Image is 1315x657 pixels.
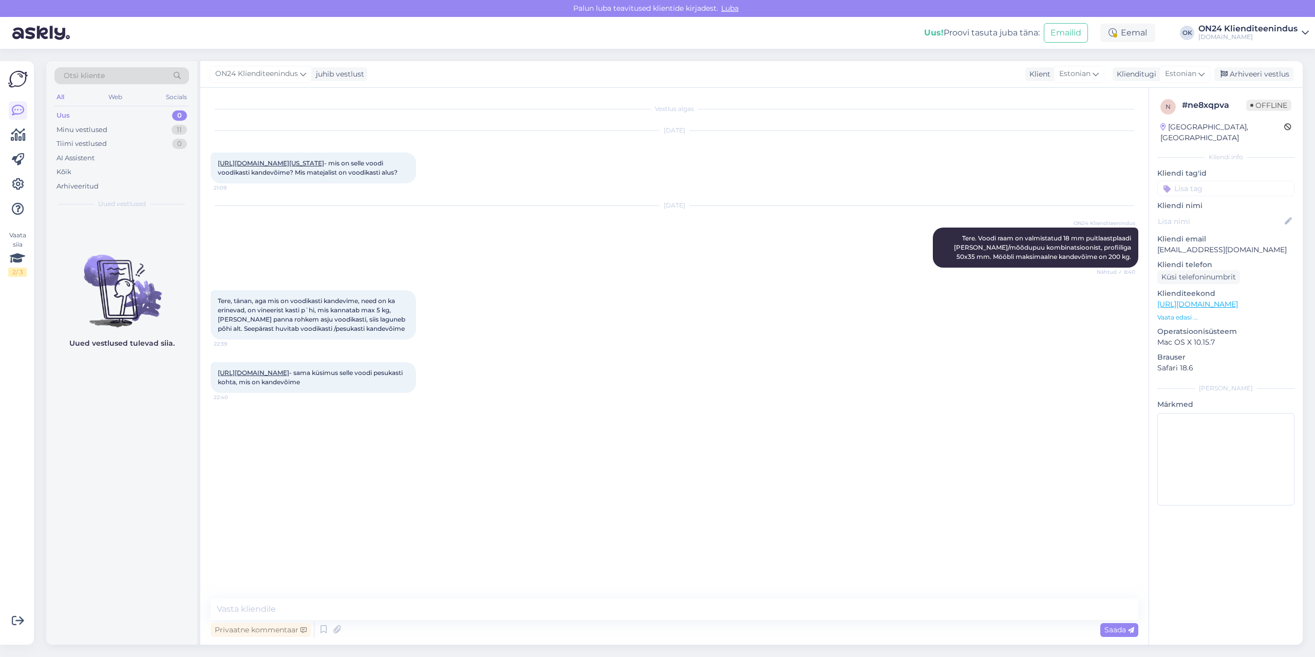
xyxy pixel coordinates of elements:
span: ON24 Klienditeenindus [1074,219,1135,227]
p: Brauser [1157,352,1294,363]
div: All [54,90,66,104]
span: Saada [1104,625,1134,634]
div: Arhiveeri vestlus [1214,67,1293,81]
div: 0 [172,139,187,149]
span: - sama küsimus selle voodi pesukasti kohta, mis on kandevõime [218,369,404,386]
div: Tiimi vestlused [57,139,107,149]
div: Kliendi info [1157,153,1294,162]
span: - mis on selle voodi voodikasti kandevõime? Mis matejalist on voodikasti alus? [218,159,398,176]
span: Estonian [1059,68,1091,80]
p: Vaata edasi ... [1157,313,1294,322]
div: OK [1180,26,1194,40]
div: juhib vestlust [312,69,364,80]
div: Privaatne kommentaar [211,623,311,637]
div: 0 [172,110,187,121]
div: Socials [164,90,189,104]
div: [DATE] [211,201,1138,210]
span: Luba [718,4,742,13]
span: 21:09 [214,184,252,192]
p: Mac OS X 10.15.7 [1157,337,1294,348]
div: Minu vestlused [57,125,107,135]
span: Nähtud ✓ 8:40 [1097,268,1135,276]
p: Märkmed [1157,399,1294,410]
span: Uued vestlused [98,199,146,209]
div: AI Assistent [57,153,95,163]
span: Tere. Voodi raam on valmistatud 18 mm puitlaastplaadi [PERSON_NAME]/mõõdupuu kombinatsioonist, pr... [954,234,1133,260]
p: Kliendi tag'id [1157,168,1294,179]
div: Proovi tasuta juba täna: [924,27,1040,39]
div: [PERSON_NAME] [1157,384,1294,393]
div: Vestlus algas [211,104,1138,114]
div: Eemal [1100,24,1155,42]
p: Uued vestlused tulevad siia. [69,338,175,349]
div: Web [106,90,124,104]
b: Uus! [924,28,944,37]
span: Offline [1246,100,1291,111]
p: Safari 18.6 [1157,363,1294,373]
div: ON24 Klienditeenindus [1198,25,1298,33]
div: # ne8xqpva [1182,99,1246,111]
a: ON24 Klienditeenindus[DOMAIN_NAME] [1198,25,1309,41]
span: Tere, tänan, aga mis on voodikasti kandevïme, need on ka erinevad, on vineerist kasti p¨hi, mis k... [218,297,407,332]
img: No chats [46,236,197,329]
a: [URL][DOMAIN_NAME] [218,369,289,377]
div: Klient [1025,69,1050,80]
p: Kliendi telefon [1157,259,1294,270]
p: Kliendi email [1157,234,1294,245]
span: Estonian [1165,68,1196,80]
div: Uus [57,110,70,121]
p: Operatsioonisüsteem [1157,326,1294,337]
input: Lisa tag [1157,181,1294,196]
div: 2 / 3 [8,268,27,277]
div: Klienditugi [1113,69,1156,80]
div: Kõik [57,167,71,177]
span: Otsi kliente [64,70,105,81]
p: Klienditeekond [1157,288,1294,299]
input: Lisa nimi [1158,216,1283,227]
div: [DOMAIN_NAME] [1198,33,1298,41]
a: [URL][DOMAIN_NAME][US_STATE] [218,159,324,167]
span: ON24 Klienditeenindus [215,68,298,80]
a: [URL][DOMAIN_NAME] [1157,299,1238,309]
div: 11 [172,125,187,135]
div: [GEOGRAPHIC_DATA], [GEOGRAPHIC_DATA] [1160,122,1284,143]
div: [DATE] [211,126,1138,135]
div: Vaata siia [8,231,27,277]
span: 22:40 [214,393,252,401]
p: [EMAIL_ADDRESS][DOMAIN_NAME] [1157,245,1294,255]
button: Emailid [1044,23,1088,43]
div: Arhiveeritud [57,181,99,192]
p: Kliendi nimi [1157,200,1294,211]
img: Askly Logo [8,69,28,89]
span: 22:39 [214,340,252,348]
div: Küsi telefoninumbrit [1157,270,1240,284]
span: n [1166,103,1171,110]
